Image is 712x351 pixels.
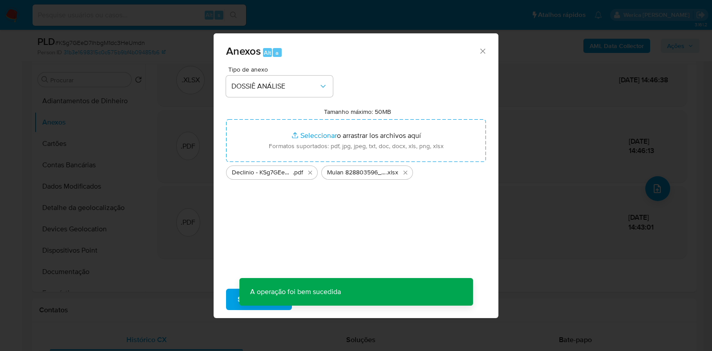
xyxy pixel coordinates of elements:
[324,108,391,116] label: Tamanho máximo: 50MB
[275,48,279,57] span: a
[226,289,292,310] button: Subir arquivo
[327,168,386,177] span: Mulan 828803596_2025_10_06_08_49_20
[400,167,411,178] button: Eliminar Mulan 828803596_2025_10_06_08_49_20.xlsx
[228,66,335,73] span: Tipo de anexo
[232,168,293,177] span: Declinio - KSg7GEeD7IhbgM1dc3HeUmdn - CPF 07544844161 - [PERSON_NAME]
[231,82,319,91] span: DOSSIÊ ANÁLISE
[226,43,261,59] span: Anexos
[238,290,280,309] span: Subir arquivo
[226,162,486,180] ul: Archivos seleccionados
[386,168,398,177] span: .xlsx
[293,168,303,177] span: .pdf
[305,167,316,178] button: Eliminar Declinio - KSg7GEeD7IhbgM1dc3HeUmdn - CPF 07544844161 - RAISSA DE MORAES.pdf
[226,76,333,97] button: DOSSIÊ ANÁLISE
[239,278,352,306] p: A operação foi bem sucedida
[307,290,336,309] span: Cancelar
[264,48,271,57] span: Alt
[478,47,486,55] button: Cerrar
